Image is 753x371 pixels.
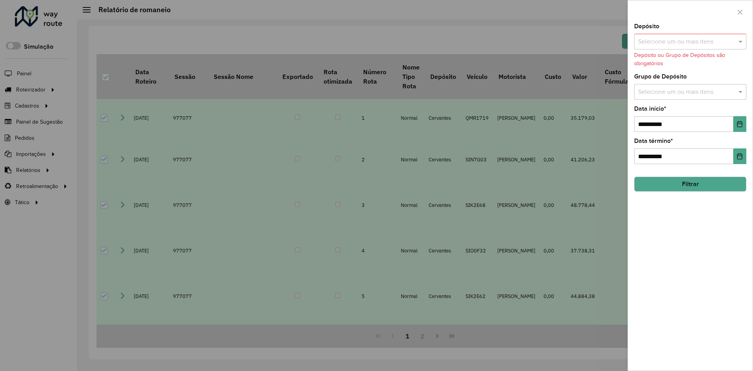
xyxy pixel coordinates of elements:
[634,22,659,31] label: Depósito
[634,52,725,66] formly-validation-message: Depósito ou Grupo de Depósitos são obrigatórios
[733,148,746,164] button: Choose Date
[733,116,746,132] button: Choose Date
[634,177,746,192] button: Filtrar
[634,104,666,113] label: Data início
[634,136,673,146] label: Data término
[634,72,687,81] label: Grupo de Depósito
